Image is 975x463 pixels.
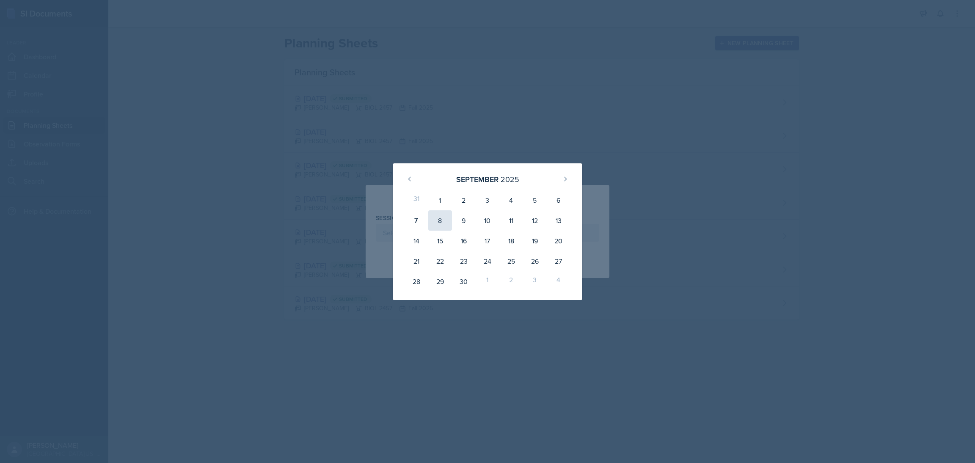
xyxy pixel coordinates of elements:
[476,251,499,271] div: 24
[523,210,547,231] div: 12
[547,231,570,251] div: 20
[456,174,499,185] div: September
[547,251,570,271] div: 27
[499,231,523,251] div: 18
[523,251,547,271] div: 26
[499,271,523,292] div: 2
[405,190,428,210] div: 31
[452,210,476,231] div: 9
[405,210,428,231] div: 7
[499,251,523,271] div: 25
[405,251,428,271] div: 21
[499,190,523,210] div: 4
[428,231,452,251] div: 15
[452,251,476,271] div: 23
[452,271,476,292] div: 30
[428,251,452,271] div: 22
[547,210,570,231] div: 13
[452,231,476,251] div: 16
[501,174,519,185] div: 2025
[499,210,523,231] div: 11
[428,190,452,210] div: 1
[547,271,570,292] div: 4
[476,231,499,251] div: 17
[405,231,428,251] div: 14
[428,271,452,292] div: 29
[405,271,428,292] div: 28
[452,190,476,210] div: 2
[547,190,570,210] div: 6
[476,271,499,292] div: 1
[523,271,547,292] div: 3
[523,190,547,210] div: 5
[428,210,452,231] div: 8
[476,190,499,210] div: 3
[523,231,547,251] div: 19
[476,210,499,231] div: 10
